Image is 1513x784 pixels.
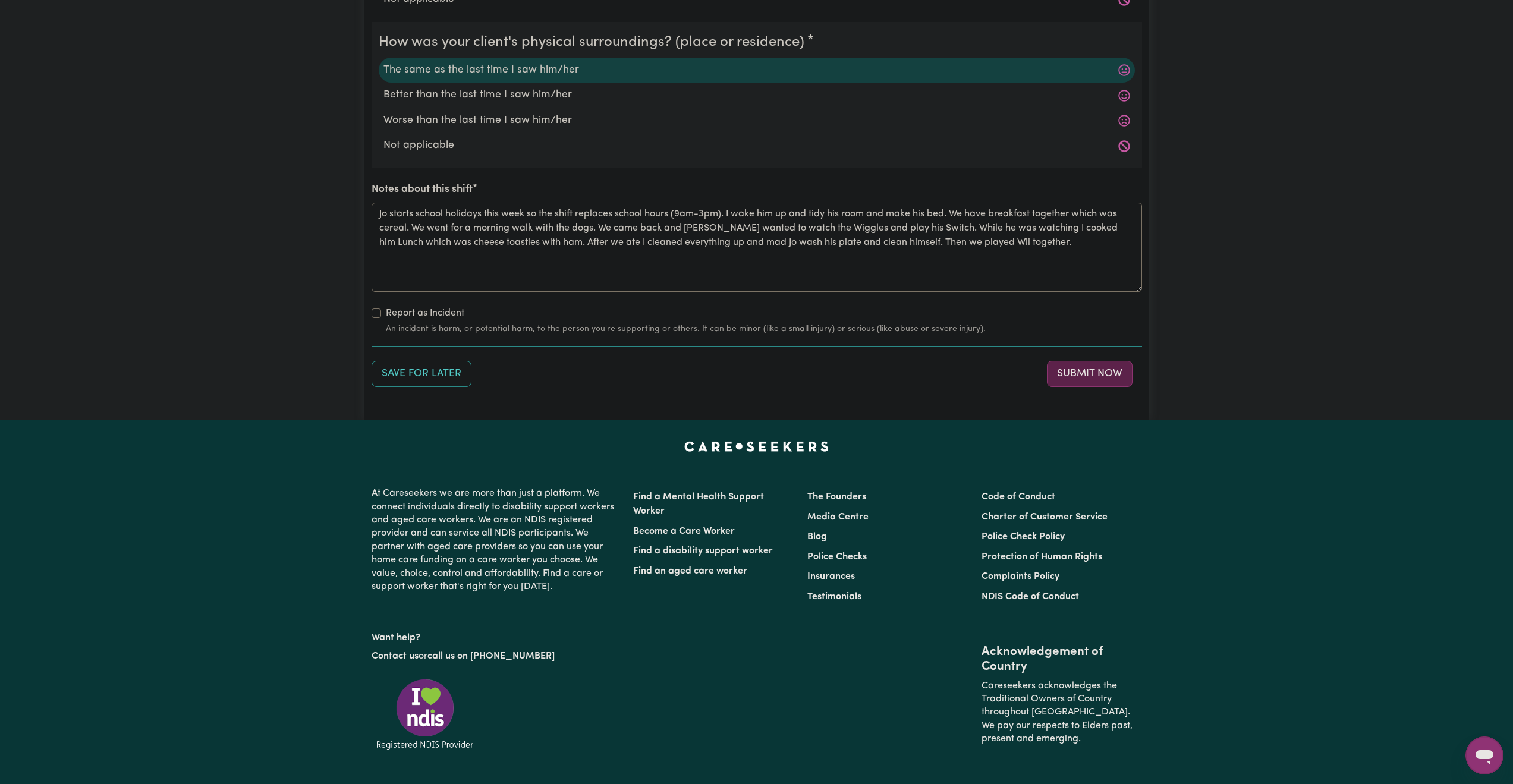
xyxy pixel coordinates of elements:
a: Charter of Customer Service [982,512,1108,522]
label: Worse than the last time I saw him/her [383,113,1130,128]
p: At Careseekers we are more than just a platform. We connect individuals directly to disability su... [372,482,619,598]
label: Not applicable [383,138,1130,153]
a: Code of Conduct [982,492,1055,502]
a: Contact us [372,651,419,661]
a: Testimonials [807,592,861,602]
a: Become a Care Worker [633,527,735,536]
a: Careseekers home page [684,442,829,451]
a: Complaints Policy [982,572,1059,581]
a: Blog [807,532,827,541]
iframe: Button to launch messaging window [1465,736,1503,774]
h2: Acknowledgement of Country [982,645,1141,675]
a: The Founders [807,492,866,502]
a: Insurances [807,572,855,581]
label: Better than the last time I saw him/her [383,87,1130,103]
a: Police Checks [807,552,867,562]
label: The same as the last time I saw him/her [383,62,1130,78]
a: Protection of Human Rights [982,552,1102,562]
p: Careseekers acknowledges the Traditional Owners of Country throughout [GEOGRAPHIC_DATA]. We pay o... [982,675,1141,751]
button: Submit your job report [1047,361,1133,387]
label: Report as Incident [386,306,464,320]
textarea: Jo starts school holidays this week so the shift replaces school hours (9am-3pm). I wake him up a... [372,203,1142,292]
a: NDIS Code of Conduct [982,592,1079,602]
p: Want help? [372,626,619,644]
a: Find a Mental Health Support Worker [633,492,764,516]
img: Registered NDIS provider [372,677,479,751]
legend: How was your client's physical surroundings? (place or residence) [379,32,809,53]
small: An incident is harm, or potential harm, to the person you're supporting or others. It can be mino... [386,323,1142,335]
p: or [372,645,619,667]
a: call us on [PHONE_NUMBER] [427,651,555,661]
a: Police Check Policy [982,532,1065,541]
a: Media Centre [807,512,869,522]
button: Save your job report [372,361,471,387]
a: Find a disability support worker [633,546,773,556]
label: Notes about this shift [372,182,473,197]
a: Find an aged care worker [633,566,747,576]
